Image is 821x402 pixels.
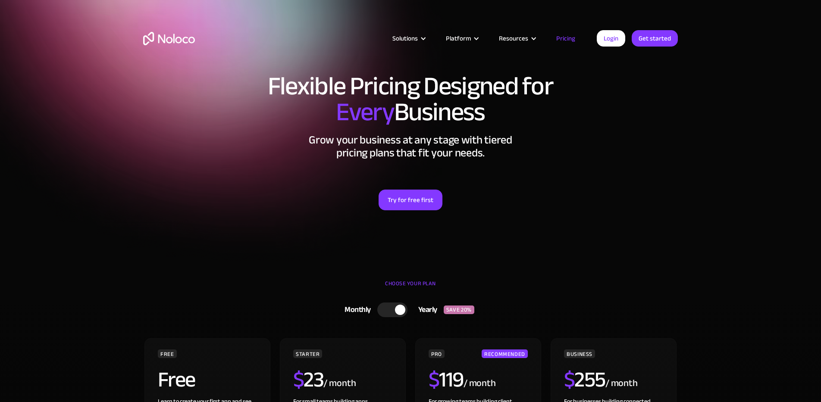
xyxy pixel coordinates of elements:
[605,377,638,390] div: / month
[158,349,177,358] div: FREE
[334,303,377,316] div: Monthly
[446,33,471,44] div: Platform
[499,33,528,44] div: Resources
[444,305,474,314] div: SAVE 20%
[392,33,418,44] div: Solutions
[429,369,464,390] h2: 119
[143,32,195,45] a: home
[323,377,356,390] div: / month
[158,369,195,390] h2: Free
[429,349,445,358] div: PRO
[379,190,442,210] a: Try for free first
[293,359,304,400] span: $
[143,277,678,299] div: CHOOSE YOUR PLAN
[464,377,496,390] div: / month
[293,369,324,390] h2: 23
[564,359,575,400] span: $
[382,33,435,44] div: Solutions
[407,303,444,316] div: Yearly
[293,349,322,358] div: STARTER
[429,359,439,400] span: $
[564,369,605,390] h2: 255
[336,88,394,136] span: Every
[435,33,488,44] div: Platform
[143,134,678,159] h2: Grow your business at any stage with tiered pricing plans that fit your needs.
[488,33,545,44] div: Resources
[632,30,678,47] a: Get started
[545,33,586,44] a: Pricing
[564,349,595,358] div: BUSINESS
[482,349,528,358] div: RECOMMENDED
[143,73,678,125] h1: Flexible Pricing Designed for Business
[597,30,625,47] a: Login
